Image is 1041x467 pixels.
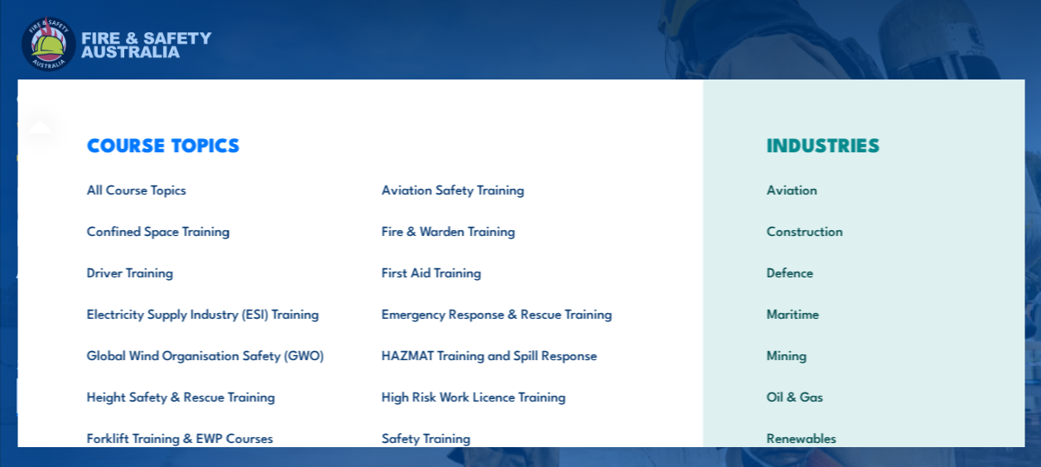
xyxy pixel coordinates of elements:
a: Global Wind Organisation Safety (GWO) [60,334,355,375]
a: First Aid Training [355,251,650,292]
a: Electricity Supply Industry (ESI) Training [60,292,355,334]
a: Defence [740,251,986,292]
a: Maritime [740,292,986,334]
a: Oil & Gas [740,375,986,416]
a: News [535,79,567,118]
a: Fire & Warden Training [355,209,650,251]
h3: COURSE TOPICS [60,132,650,156]
a: Construction [740,209,986,251]
a: Renewables [740,416,986,458]
a: Aviation Safety Training [355,168,650,209]
a: Contact [725,79,770,118]
a: Courses [17,79,63,118]
a: All Course Topics [60,168,355,209]
a: Mining [740,334,986,375]
a: Emergency Response Services [234,79,409,118]
a: About Us [446,79,499,118]
a: Learner Portal [604,79,688,118]
a: Forklift Training & EWP Courses [60,416,355,458]
a: HAZMAT Training and Spill Response [355,334,650,375]
a: Safety Training [355,416,650,458]
a: Confined Space Training [60,209,355,251]
a: Emergency Response & Rescue Training [355,292,650,334]
a: Aviation [740,168,986,209]
a: High Risk Work Licence Training [355,375,650,416]
a: Driver Training [60,251,355,292]
a: Height Safety & Rescue Training [60,375,355,416]
a: Course Calendar [99,79,197,118]
h3: INDUSTRIES [740,132,986,156]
